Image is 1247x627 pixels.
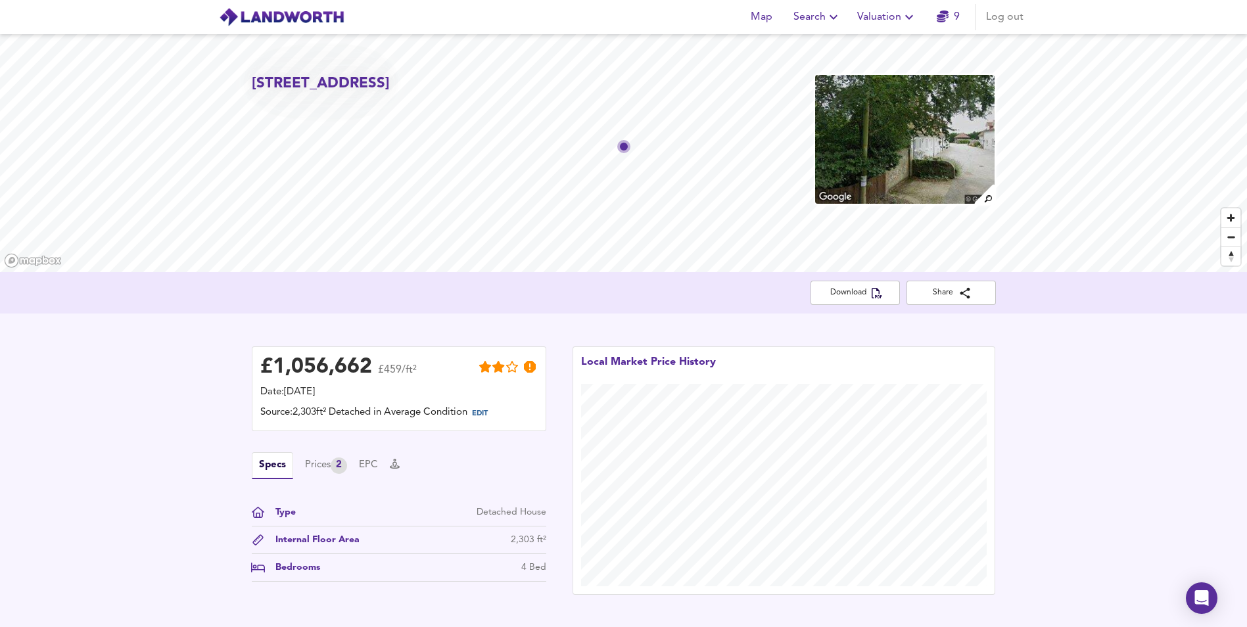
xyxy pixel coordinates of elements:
[378,365,417,384] span: £459/ft²
[305,457,347,474] div: Prices
[814,74,995,205] img: property
[581,355,716,384] div: Local Market Price History
[219,7,344,27] img: logo
[857,8,917,26] span: Valuation
[793,8,841,26] span: Search
[741,4,783,30] button: Map
[477,505,546,519] div: Detached House
[260,358,372,377] div: £ 1,056,662
[1221,227,1240,246] button: Zoom out
[265,561,320,574] div: Bedrooms
[265,505,296,519] div: Type
[252,452,293,479] button: Specs
[331,457,347,474] div: 2
[260,406,538,423] div: Source: 2,303ft² Detached in Average Condition
[359,458,378,473] button: EPC
[1221,228,1240,246] span: Zoom out
[973,183,996,206] img: search
[1221,208,1240,227] button: Zoom in
[788,4,847,30] button: Search
[746,8,778,26] span: Map
[511,533,546,547] div: 2,303 ft²
[811,281,900,305] button: Download
[917,286,985,300] span: Share
[986,8,1023,26] span: Log out
[906,281,996,305] button: Share
[1221,246,1240,266] button: Reset bearing to north
[1221,247,1240,266] span: Reset bearing to north
[521,561,546,574] div: 4 Bed
[852,4,922,30] button: Valuation
[252,74,390,94] h2: [STREET_ADDRESS]
[4,253,62,268] a: Mapbox homepage
[821,286,889,300] span: Download
[265,533,360,547] div: Internal Floor Area
[472,410,488,417] span: EDIT
[928,4,970,30] button: 9
[1186,582,1217,614] div: Open Intercom Messenger
[305,457,347,474] button: Prices2
[981,4,1029,30] button: Log out
[260,385,538,400] div: Date: [DATE]
[937,8,960,26] a: 9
